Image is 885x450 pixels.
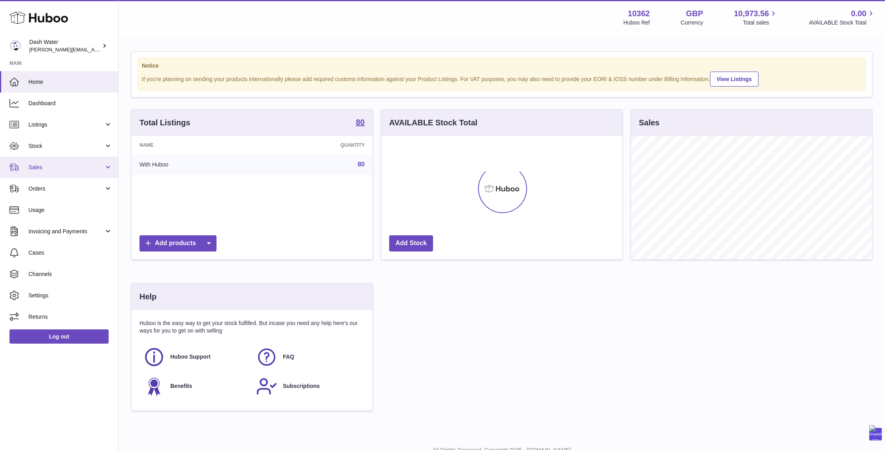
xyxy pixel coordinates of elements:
a: 0.00 AVAILABLE Stock Total [809,8,876,26]
a: Huboo Support [143,346,248,368]
h3: Sales [639,117,659,128]
span: Sales [28,164,104,171]
a: Log out [9,329,109,344]
span: Home [28,78,112,86]
span: Settings [28,292,112,299]
th: Name [132,136,259,154]
a: Benefits [143,376,248,397]
span: Subscriptions [283,382,320,390]
span: Total sales [743,19,778,26]
a: Subscriptions [256,376,361,397]
span: Dashboard [28,100,112,107]
span: 10,973.56 [734,8,769,19]
td: With Huboo [132,154,259,175]
a: 10,973.56 Total sales [734,8,778,26]
strong: GBP [686,8,703,19]
strong: 10362 [628,8,650,19]
span: FAQ [283,353,294,361]
span: Stock [28,142,104,150]
div: Huboo Ref [623,19,650,26]
strong: 80 [356,118,365,126]
span: Cases [28,249,112,257]
strong: Notice [142,62,862,70]
span: [PERSON_NAME][EMAIL_ADDRESS][DOMAIN_NAME] [29,46,158,53]
a: FAQ [256,346,361,368]
span: AVAILABLE Stock Total [809,19,876,26]
span: Channels [28,270,112,278]
span: Returns [28,313,112,321]
div: Currency [681,19,703,26]
a: Add Stock [389,235,433,251]
span: Listings [28,121,104,129]
a: 80 [358,161,365,168]
a: View Listings [710,72,759,87]
a: 80 [356,118,365,128]
a: Add products [139,235,217,251]
span: Huboo Support [170,353,211,361]
span: 0.00 [851,8,866,19]
span: Usage [28,206,112,214]
img: james@dash-water.com [9,40,21,52]
span: Orders [28,185,104,193]
div: Dash Water [29,38,100,53]
span: Benefits [170,382,192,390]
th: Quantity [259,136,373,154]
h3: Help [139,291,156,302]
div: If you're planning on sending your products internationally please add required customs informati... [142,70,862,87]
h3: Total Listings [139,117,190,128]
p: Huboo is the easy way to get your stock fulfilled. But incase you need any help here's our ways f... [139,320,365,335]
h3: AVAILABLE Stock Total [389,117,477,128]
span: Invoicing and Payments [28,228,104,235]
